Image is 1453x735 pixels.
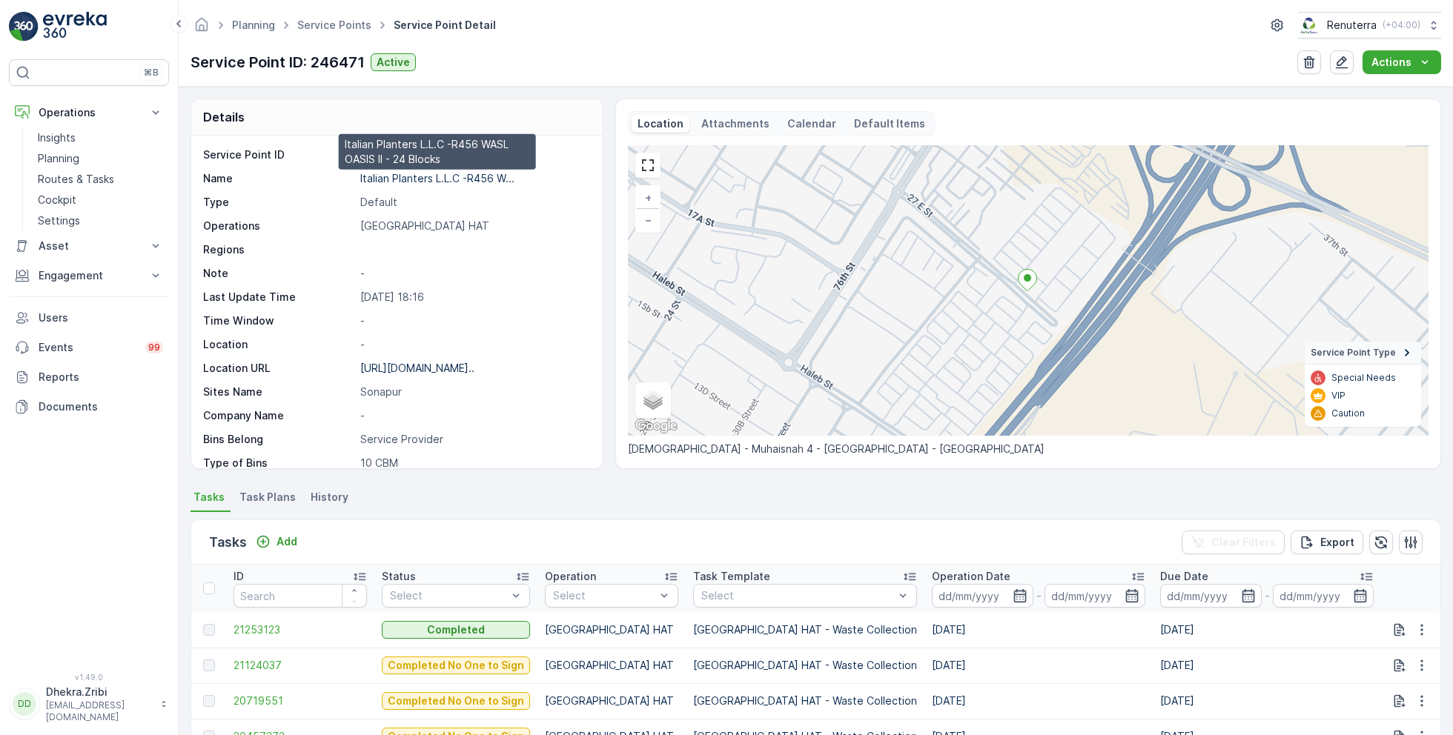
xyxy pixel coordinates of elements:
[203,337,354,352] p: Location
[203,432,354,447] p: Bins Belong
[360,219,587,233] p: [GEOGRAPHIC_DATA] HAT
[234,584,367,608] input: Search
[382,656,530,674] button: Completed No One to Sign
[1211,535,1276,550] p: Clear Filters
[638,116,684,131] p: Location
[9,333,169,362] a: Events99
[46,685,153,699] p: Dhekra.Zribi
[203,313,354,328] p: Time Window
[148,342,160,353] p: 99
[1273,584,1374,608] input: dd/mm/yyyy
[203,147,354,162] p: Service Point ID
[209,532,247,553] p: Tasks
[9,231,169,261] button: Asset
[277,534,297,549] p: Add
[637,187,659,209] a: Zoom In
[1383,19,1420,31] p: ( +04:00 )
[701,588,894,603] p: Select
[932,569,1010,584] p: Operation Date
[371,53,416,71] button: Active
[39,239,139,253] p: Asset
[686,648,924,683] td: [GEOGRAPHIC_DATA] HAT - Waste Collection
[193,490,225,505] span: Tasks
[632,416,681,436] a: Open this area in Google Maps (opens a new window)
[9,261,169,290] button: Engagement
[360,290,587,305] p: [DATE] 18:16
[382,621,530,639] button: Completed
[645,191,652,204] span: +
[1298,17,1321,33] img: Screenshot_2024-07-26_at_13.33.01.png
[144,67,159,79] p: ⌘B
[1153,648,1381,683] td: [DATE]
[1045,584,1146,608] input: dd/mm/yyyy
[203,695,215,707] div: Toggle Row Selected
[203,456,354,470] p: Type of Bins
[427,622,485,637] p: Completed
[360,408,587,423] p: -
[203,408,354,423] p: Company Name
[787,116,836,131] p: Calendar
[1182,531,1285,554] button: Clear Filters
[39,268,139,283] p: Engagement
[32,127,169,148] a: Insights
[311,490,348,505] span: History
[203,659,215,671] div: Toggle Row Selected
[360,266,587,281] p: -
[203,242,354,257] p: Regions
[38,151,79,166] p: Planning
[545,569,596,584] p: Operation
[203,385,354,399] p: Sites Name
[388,694,524,708] p: Completed No One to Sign
[39,340,136,355] p: Events
[1305,342,1421,365] summary: Service Point Type
[701,116,769,131] p: Attachments
[382,569,416,584] p: Status
[360,172,514,184] p: Italian Planters L.L.C -R456 W...
[38,213,80,228] p: Settings
[39,370,163,385] p: Reports
[9,673,169,682] span: v 1.49.0
[9,685,169,723] button: DDDhekra.Zribi[EMAIL_ADDRESS][DOMAIN_NAME]
[191,51,365,73] p: Service Point ID: 246471
[9,362,169,392] a: Reports
[645,213,652,226] span: −
[360,313,587,328] p: -
[686,612,924,648] td: [GEOGRAPHIC_DATA] HAT - Waste Collection
[1327,18,1377,33] p: Renuterra
[234,622,367,637] a: 21253123
[924,612,1153,648] td: [DATE]
[1036,587,1042,605] p: -
[234,694,367,708] a: 20719551
[203,171,354,186] p: Name
[46,699,153,723] p: [EMAIL_ADDRESS][DOMAIN_NAME]
[637,384,669,416] a: Layers
[1291,531,1363,554] button: Export
[693,569,770,584] p: Task Template
[390,588,507,603] p: Select
[9,392,169,422] a: Documents
[38,193,76,207] p: Cockpit
[1160,569,1208,584] p: Due Date
[203,624,215,636] div: Toggle Row Selected
[203,266,354,281] p: Note
[234,569,244,584] p: ID
[537,612,686,648] td: [GEOGRAPHIC_DATA] HAT
[537,648,686,683] td: [GEOGRAPHIC_DATA] HAT
[9,98,169,127] button: Operations
[203,290,354,305] p: Last Update Time
[1153,612,1381,648] td: [DATE]
[1320,535,1354,550] p: Export
[1153,683,1381,719] td: [DATE]
[388,658,524,673] p: Completed No One to Sign
[234,658,367,673] a: 21124037
[203,219,354,233] p: Operations
[360,195,587,210] p: Default
[1331,408,1365,419] p: Caution
[628,442,1429,456] p: [DEMOGRAPHIC_DATA] - Muhaisnah 4 - [GEOGRAPHIC_DATA] - [GEOGRAPHIC_DATA]
[360,432,587,447] p: Service Provider
[537,683,686,719] td: [GEOGRAPHIC_DATA] HAT
[1160,584,1262,608] input: dd/mm/yyyy
[1363,50,1441,74] button: Actions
